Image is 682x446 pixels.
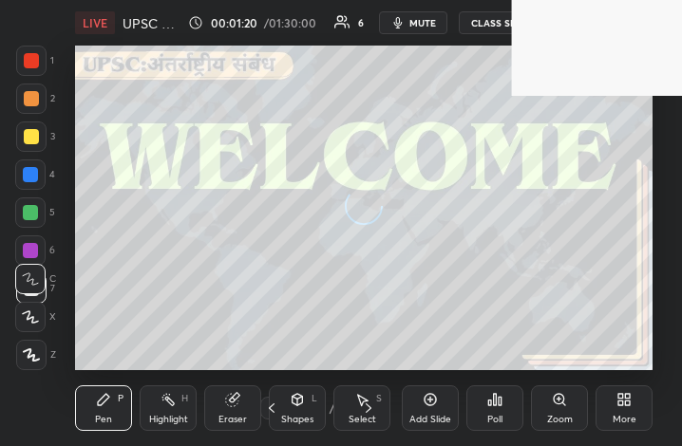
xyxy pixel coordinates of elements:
[75,11,115,34] div: LIVE
[312,394,317,403] div: L
[181,394,188,403] div: H
[459,11,563,34] button: CLASS SETTINGS
[149,415,188,424] div: Highlight
[16,340,56,370] div: Z
[358,18,364,28] div: 6
[15,302,56,332] div: X
[15,159,55,190] div: 4
[15,235,55,266] div: 6
[329,402,334,414] div: /
[379,11,447,34] button: mute
[15,264,56,294] div: C
[409,415,451,424] div: Add Slide
[16,46,54,76] div: 1
[409,16,436,29] span: mute
[16,121,55,152] div: 3
[613,415,636,424] div: More
[487,415,502,424] div: Poll
[95,415,112,424] div: Pen
[16,84,55,114] div: 2
[123,14,180,32] h4: UPSC Polity PYQ Practice with detailed solution
[15,197,55,228] div: 5
[118,394,123,403] div: P
[547,415,573,424] div: Zoom
[281,415,313,424] div: Shapes
[218,415,247,424] div: Eraser
[376,394,382,403] div: S
[349,415,376,424] div: Select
